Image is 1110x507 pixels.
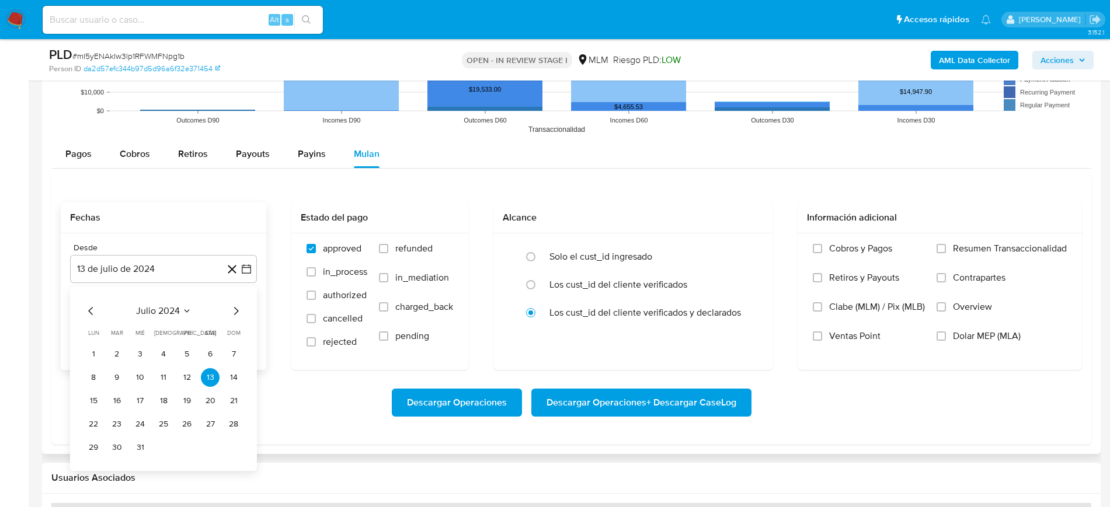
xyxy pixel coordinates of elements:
[294,12,318,28] button: search-icon
[1041,51,1074,69] span: Acciones
[72,50,185,62] span: # mI5yENAkIw3lp1RFWMFNpg1b
[662,53,681,67] span: LOW
[931,51,1018,69] button: AML Data Collector
[286,14,289,25] span: s
[904,13,969,26] span: Accesos rápidos
[613,54,681,67] span: Riesgo PLD:
[577,54,608,67] div: MLM
[1089,13,1101,26] a: Salir
[939,51,1010,69] b: AML Data Collector
[462,52,572,68] p: OPEN - IN REVIEW STAGE I
[1088,27,1104,37] span: 3.152.1
[43,12,323,27] input: Buscar usuario o caso...
[83,64,220,74] a: da2d57efc344b97d5d96a6f32e371454
[49,45,72,64] b: PLD
[1032,51,1094,69] button: Acciones
[270,14,279,25] span: Alt
[1019,14,1085,25] p: diego.gardunorosas@mercadolibre.com.mx
[981,15,991,25] a: Notificaciones
[49,64,81,74] b: Person ID
[51,472,1091,484] h2: Usuarios Asociados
